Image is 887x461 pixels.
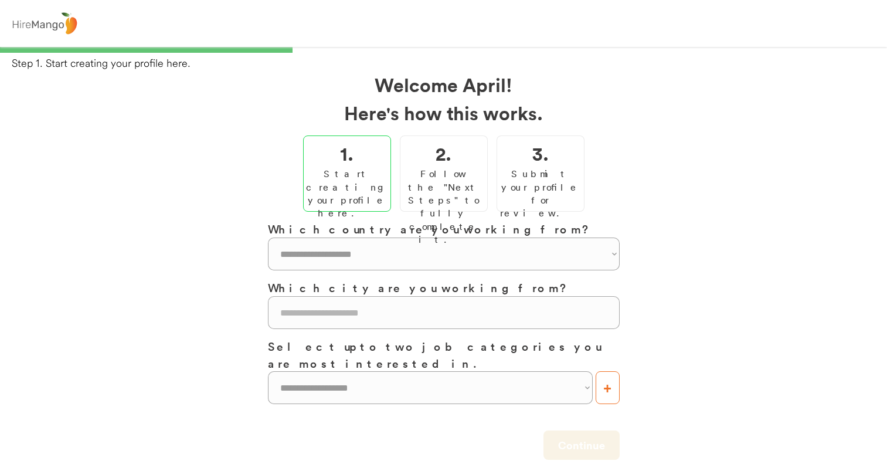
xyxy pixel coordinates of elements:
[340,139,354,167] h2: 1.
[306,167,388,220] div: Start creating your profile here.
[596,371,620,404] button: +
[2,47,885,53] div: 33%
[12,56,887,70] div: Step 1. Start creating your profile here.
[532,139,549,167] h2: 3.
[543,431,620,460] button: Continue
[268,338,620,371] h3: Select up to two job categories you are most interested in.
[9,10,80,38] img: logo%20-%20hiremango%20gray.png
[268,279,620,296] h3: Which city are you working from?
[403,167,484,246] div: Follow the "Next Steps" to fully complete it.
[268,70,620,127] h2: Welcome April! Here's how this works.
[268,221,620,238] h3: Which country are you working from?
[436,139,451,167] h2: 2.
[500,167,581,220] div: Submit your profile for review.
